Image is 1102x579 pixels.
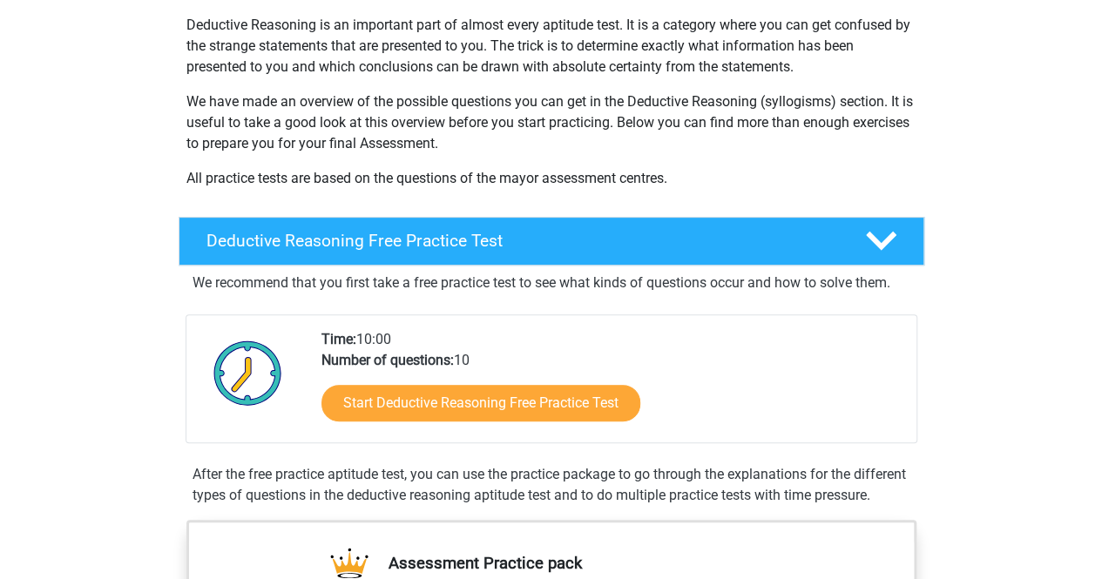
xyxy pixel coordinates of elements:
div: After the free practice aptitude test, you can use the practice package to go through the explana... [186,464,917,506]
a: Start Deductive Reasoning Free Practice Test [321,385,640,421]
img: Clock [204,329,292,416]
p: All practice tests are based on the questions of the mayor assessment centres. [186,168,916,189]
a: Deductive Reasoning Free Practice Test [172,217,931,266]
b: Time: [321,331,356,347]
div: 10:00 10 [308,329,916,442]
p: We have made an overview of the possible questions you can get in the Deductive Reasoning (syllog... [186,91,916,154]
p: We recommend that you first take a free practice test to see what kinds of questions occur and ho... [193,273,910,293]
p: Deductive Reasoning is an important part of almost every aptitude test. It is a category where yo... [186,15,916,77]
b: Number of questions: [321,352,454,368]
h4: Deductive Reasoning Free Practice Test [206,231,837,251]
